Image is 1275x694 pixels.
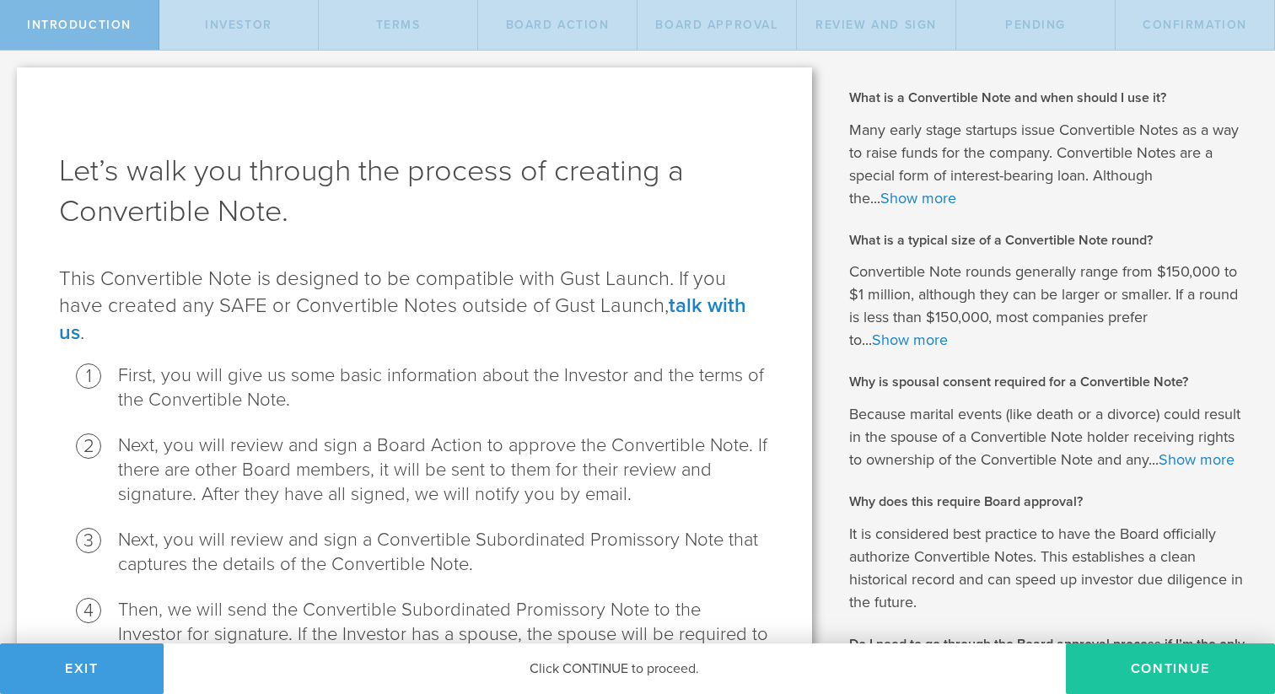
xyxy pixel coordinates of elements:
[872,331,948,349] a: Show more
[376,18,421,32] span: Terms
[849,523,1250,614] p: It is considered best practice to have the Board officially authorize Convertible Notes. This est...
[1066,643,1275,694] button: Continue
[118,598,770,671] li: Then, we will send the Convertible Subordinated Promissory Note to the Investor for signature. If...
[1143,18,1247,32] span: Confirmation
[880,189,956,207] a: Show more
[59,266,770,347] p: This Convertible Note is designed to be compatible with Gust Launch. If you have created any SAFE...
[849,492,1250,511] h2: Why does this require Board approval?
[118,528,770,577] li: Next, you will review and sign a Convertible Subordinated Promissory Note that captures the detai...
[849,373,1250,391] h2: Why is spousal consent required for a Convertible Note?
[849,635,1250,673] h2: Do I need to go through the Board approval process if I’m the only Board member?
[1159,450,1235,469] a: Show more
[118,363,770,412] li: First, you will give us some basic information about the Investor and the terms of the Convertibl...
[59,151,770,232] h1: Let’s walk you through the process of creating a Convertible Note.
[205,18,272,32] span: Investor
[849,403,1250,471] p: Because marital events (like death or a divorce) could result in the spouse of a Convertible Note...
[815,18,937,32] span: Review and Sign
[1005,18,1066,32] span: Pending
[849,89,1250,107] h2: What is a Convertible Note and when should I use it?
[849,119,1250,210] p: Many early stage startups issue Convertible Notes as a way to raise funds for the company. Conver...
[849,231,1250,250] h2: What is a typical size of a Convertible Note round?
[27,18,132,32] span: Introduction
[164,643,1066,694] div: Click CONTINUE to proceed.
[849,261,1250,352] p: Convertible Note rounds generally range from $150,000 to $1 million, although they can be larger ...
[118,433,770,507] li: Next, you will review and sign a Board Action to approve the Convertible Note. If there are other...
[506,18,610,32] span: Board Action
[655,18,777,32] span: Board Approval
